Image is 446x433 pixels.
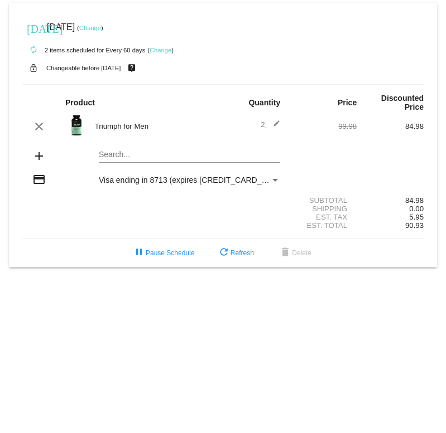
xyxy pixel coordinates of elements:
button: Refresh [208,243,263,263]
div: Triumph for Men [89,122,223,130]
strong: Price [338,98,357,107]
div: Est. Tax [290,213,357,221]
div: Shipping [290,205,357,213]
button: Delete [270,243,320,263]
a: Change [79,25,101,31]
a: Change [150,47,171,53]
div: 99.98 [290,122,357,130]
input: Search... [99,150,280,159]
small: 2 items scheduled for Every 60 days [22,47,145,53]
span: Refresh [217,249,254,257]
strong: Discounted Price [381,94,424,111]
span: 0.00 [409,205,424,213]
mat-select: Payment Method [99,176,280,184]
strong: Quantity [248,98,280,107]
small: ( ) [77,25,103,31]
strong: Product [65,98,95,107]
span: 90.93 [405,221,424,230]
small: ( ) [147,47,174,53]
mat-icon: pause [132,246,146,260]
div: Subtotal [290,196,357,205]
span: 5.95 [409,213,424,221]
mat-icon: clear [32,120,46,133]
button: Pause Schedule [123,243,203,263]
mat-icon: live_help [125,61,138,75]
div: Est. Total [290,221,357,230]
span: Delete [279,249,311,257]
mat-icon: autorenew [27,43,40,57]
mat-icon: edit [267,120,280,133]
div: 84.98 [357,196,424,205]
div: 84.98 [357,122,424,130]
mat-icon: delete [279,246,292,260]
span: Pause Schedule [132,249,194,257]
mat-icon: [DATE] [27,21,40,35]
mat-icon: add [32,149,46,163]
mat-icon: lock_open [27,61,40,75]
img: Image-1-Triumph_carousel-front-transp.png [65,114,88,137]
small: Changeable before [DATE] [46,65,121,71]
span: 2 [261,120,280,129]
span: Visa ending in 8713 (expires [CREDIT_CARD_DATA]) [99,176,286,184]
mat-icon: refresh [217,246,231,260]
mat-icon: credit_card [32,173,46,186]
